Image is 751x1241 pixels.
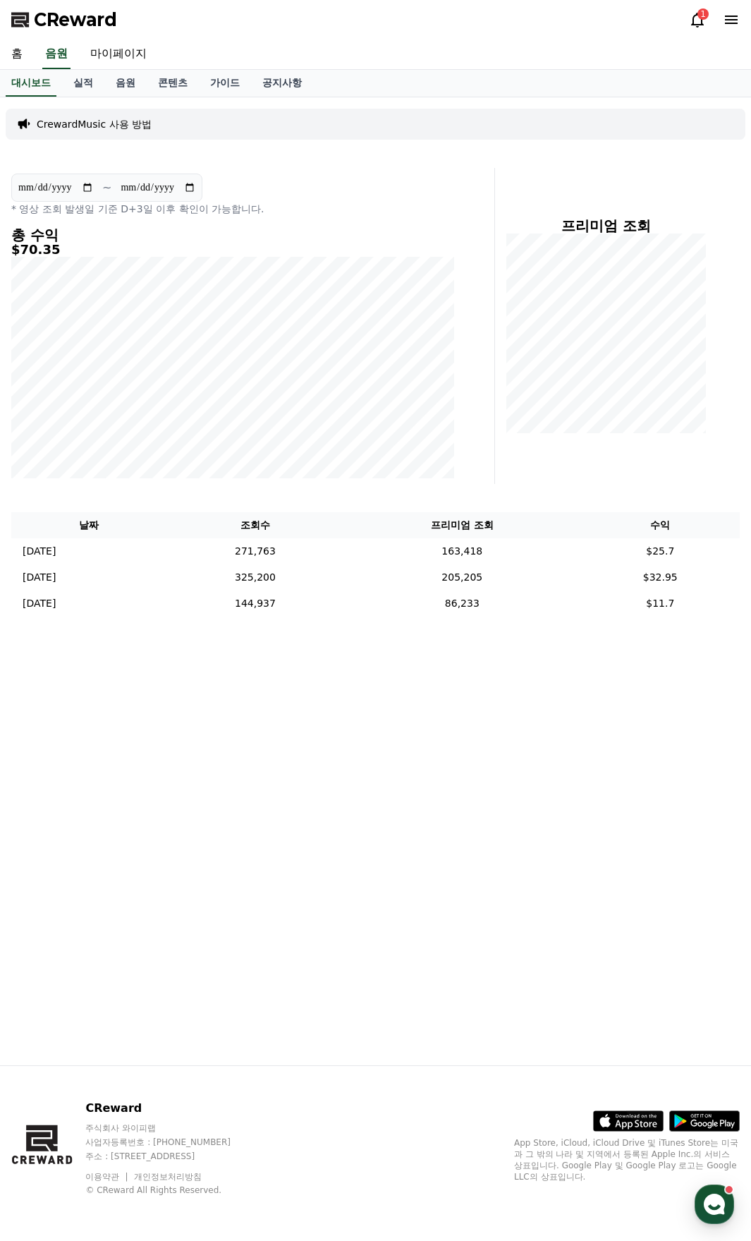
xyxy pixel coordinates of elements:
p: 사업자등록번호 : [PHONE_NUMBER] [85,1137,257,1148]
td: 163,418 [343,538,580,564]
p: ~ [102,179,111,196]
td: 144,937 [167,591,343,617]
p: [DATE] [23,570,56,585]
a: CReward [11,8,117,31]
h4: 총 수익 [11,227,455,243]
p: © CReward All Rights Reserved. [85,1185,257,1196]
td: 86,233 [343,591,580,617]
span: 홈 [44,468,53,480]
th: 프리미엄 조회 [343,512,580,538]
a: 공지사항 [251,70,313,97]
a: 실적 [62,70,104,97]
p: App Store, iCloud, iCloud Drive 및 iTunes Store는 미국과 그 밖의 나라 및 지역에서 등록된 Apple Inc.의 서비스 상표입니다. Goo... [514,1137,740,1182]
td: $11.7 [581,591,740,617]
a: 1 [689,11,706,28]
p: * 영상 조회 발생일 기준 D+3일 이후 확인이 가능합니다. [11,202,455,216]
span: CReward [34,8,117,31]
th: 조회수 [167,512,343,538]
p: 주식회사 와이피랩 [85,1122,257,1134]
th: 날짜 [11,512,167,538]
a: CrewardMusic 사용 방법 [37,117,152,131]
td: 271,763 [167,538,343,564]
td: $32.95 [581,564,740,591]
h5: $70.35 [11,243,455,257]
a: 이용약관 [85,1172,130,1182]
a: 음원 [42,40,71,69]
a: 대시보드 [6,70,56,97]
div: 1 [697,8,709,20]
a: 대화 [93,447,182,483]
a: 마이페이지 [79,40,158,69]
th: 수익 [581,512,740,538]
a: 가이드 [199,70,251,97]
p: CReward [85,1100,257,1117]
p: 주소 : [STREET_ADDRESS] [85,1151,257,1162]
span: 대화 [129,469,146,480]
a: 홈 [4,447,93,483]
a: 개인정보처리방침 [134,1172,202,1182]
td: $25.7 [581,538,740,564]
td: 325,200 [167,564,343,591]
a: 음원 [104,70,147,97]
span: 설정 [218,468,235,480]
p: [DATE] [23,596,56,611]
h4: 프리미엄 조회 [506,218,706,234]
a: 콘텐츠 [147,70,199,97]
a: 설정 [182,447,271,483]
p: [DATE] [23,544,56,559]
td: 205,205 [343,564,580,591]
